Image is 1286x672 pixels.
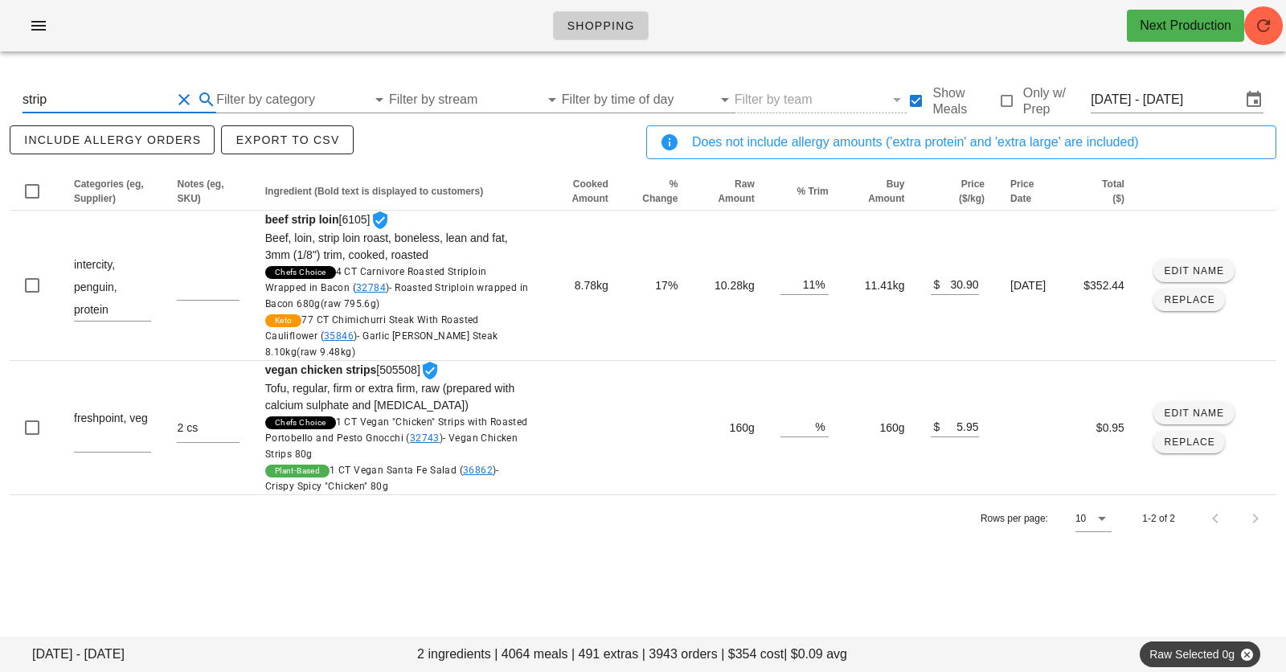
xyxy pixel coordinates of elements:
[842,211,918,361] td: 11.41kg
[275,465,320,477] span: Plant-Based
[265,416,528,460] span: 1 CT Vegan "Chicken" Strips with Roasted Portobello and Pesto Gnocchi ( )
[642,178,678,204] span: % Change
[1163,294,1215,305] span: Replace
[265,465,499,492] span: 1 CT Vegan Santa Fe Salad ( )
[997,172,1067,211] th: Price Date: Not sorted. Activate to sort ascending.
[1153,260,1235,282] button: Edit Name
[265,282,529,309] span: - Roasted Striploin wrapped in Bacon 680g
[265,232,508,261] span: Beef, loin, strip loin roast, boneless, lean and fat, 3mm (1/8") trim, cooked, roasted
[265,213,339,226] strong: beef strip loin
[321,298,380,309] span: (raw 795.6g)
[621,172,691,211] th: % Change: Not sorted. Activate to sort ascending.
[265,186,483,197] span: Ingredient (Bold text is displayed to customers)
[692,133,1263,152] div: Does not include allergy amounts ('extra protein' and 'extra large' are included)
[931,416,940,436] div: $
[571,178,608,204] span: Cooked Amount
[275,266,326,279] span: Chefs Choice
[265,465,499,492] span: - Crispy Spicy "Chicken" 80g
[768,172,842,211] th: % Trim: Not sorted. Activate to sort ascending.
[567,19,635,32] span: Shopping
[1153,402,1235,424] button: Edit Name
[575,279,608,292] span: 8.78kg
[1023,85,1091,117] label: Only w/ Prep
[297,346,355,358] span: (raw 9.48kg)
[463,465,493,476] a: 36862
[324,330,354,342] a: 35846
[690,361,767,494] td: 160g
[265,382,514,412] span: Tofu, regular, firm or extra firm, raw (prepared with calcium sulphate and [MEDICAL_DATA])
[10,125,215,154] button: include allergy orders
[356,282,386,293] a: 32784
[1163,408,1224,419] span: Edit Name
[1096,421,1124,434] span: $0.95
[655,279,678,292] span: 17%
[981,495,1112,542] div: Rows per page:
[1010,178,1034,204] span: Price Date
[553,11,649,40] a: Shopping
[959,178,985,204] span: Price ($/kg)
[74,178,144,204] span: Categories (eg, Supplier)
[718,178,754,204] span: Raw Amount
[216,87,389,113] div: Filter by category
[275,314,293,327] span: Keto
[815,273,828,294] div: %
[1153,431,1225,453] button: Replace
[1149,641,1251,667] span: Raw Selected 0g
[221,125,353,154] button: Export to CSV
[1142,511,1175,526] div: 1-2 of 2
[1083,279,1124,292] span: $352.44
[1163,436,1215,448] span: Replace
[918,172,998,211] th: Price ($/kg): Not sorted. Activate to sort ascending.
[842,361,918,494] td: 160g
[931,273,940,294] div: $
[265,363,377,376] strong: vegan chicken strips
[265,213,529,360] span: [6105]
[1140,16,1231,35] div: Next Production
[389,87,562,113] div: Filter by stream
[797,186,828,197] span: % Trim
[1067,172,1137,211] th: Total ($): Not sorted. Activate to sort ascending.
[1075,506,1112,531] div: 10Rows per page:
[1153,289,1225,311] button: Replace
[542,172,621,211] th: Cooked Amount: Not sorted. Activate to sort ascending.
[252,172,542,211] th: Ingredient (Bold text is displayed to customers): Not sorted. Activate to sort ascending.
[1163,265,1224,277] span: Edit Name
[23,133,201,146] span: include allergy orders
[784,645,847,664] span: | $0.09 avg
[174,90,194,109] button: Clear Search By Ingredient
[1239,647,1254,662] button: Close
[265,314,498,358] span: 77 CT Chimichurri Steak With Roasted Cauliflower ( )
[997,211,1067,361] td: [DATE]
[265,330,498,358] span: - Garlic [PERSON_NAME] Steak 8.10kg
[562,87,735,113] div: Filter by time of day
[932,85,997,117] label: Show Meals
[815,416,828,436] div: %
[164,172,252,211] th: Notes (eg, SKU): Not sorted. Activate to sort ascending.
[1075,511,1086,526] div: 10
[265,363,529,494] span: [505508]
[177,178,223,204] span: Notes (eg, SKU)
[1102,178,1124,204] span: Total ($)
[275,416,326,429] span: Chefs Choice
[842,172,918,211] th: Buy Amount: Not sorted. Activate to sort ascending.
[235,133,339,146] span: Export to CSV
[690,211,767,361] td: 10.28kg
[265,266,529,309] span: 4 CT Carnivore Roasted Striploin Wrapped in Bacon ( )
[61,172,164,211] th: Categories (eg, Supplier): Not sorted. Activate to sort ascending.
[868,178,904,204] span: Buy Amount
[690,172,767,211] th: Raw Amount: Not sorted. Activate to sort ascending.
[23,87,171,113] input: press enter to search
[410,432,440,444] a: 32743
